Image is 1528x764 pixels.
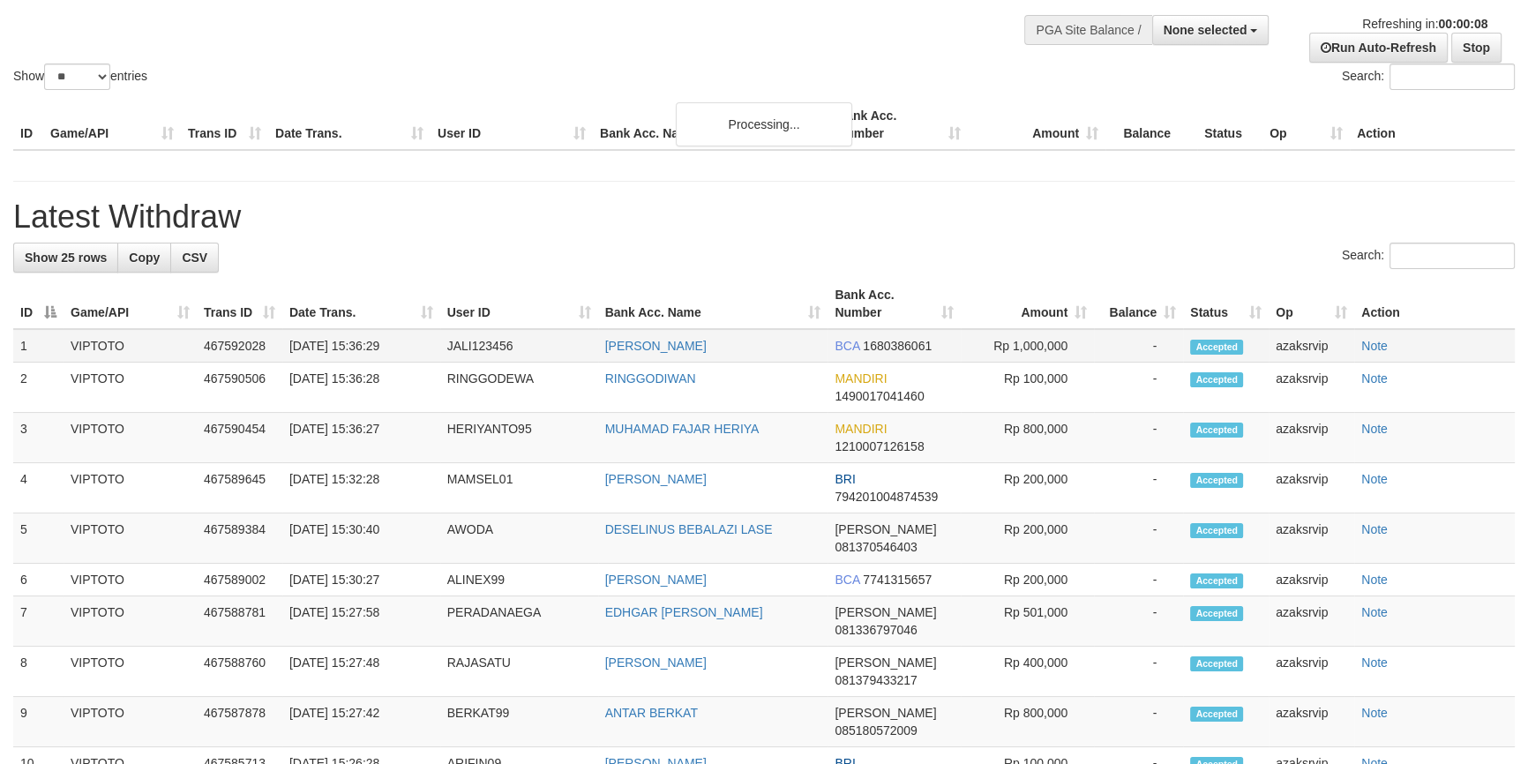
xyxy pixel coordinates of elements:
td: [DATE] 15:36:29 [282,329,440,363]
a: Note [1361,472,1388,486]
td: AWODA [440,513,598,564]
span: Copy 1490017041460 to clipboard [835,389,924,403]
td: Rp 200,000 [961,463,1094,513]
td: [DATE] 15:32:28 [282,463,440,513]
div: Processing... [676,102,852,146]
td: - [1094,596,1183,647]
td: 467589002 [197,564,282,596]
th: Bank Acc. Number [830,100,968,150]
select: Showentries [44,64,110,90]
th: Game/API: activate to sort column ascending [64,279,197,329]
span: Refreshing in: [1362,17,1487,31]
td: - [1094,697,1183,747]
td: MAMSEL01 [440,463,598,513]
td: 4 [13,463,64,513]
td: [DATE] 15:27:42 [282,697,440,747]
th: Status [1197,100,1262,150]
th: Balance: activate to sort column ascending [1094,279,1183,329]
td: - [1094,513,1183,564]
td: VIPTOTO [64,463,197,513]
td: azaksrvip [1269,596,1354,647]
td: 8 [13,647,64,697]
td: 467589645 [197,463,282,513]
td: azaksrvip [1269,463,1354,513]
td: [DATE] 15:27:48 [282,647,440,697]
td: VIPTOTO [64,697,197,747]
div: PGA Site Balance / [1024,15,1151,45]
span: Copy 1210007126158 to clipboard [835,439,924,453]
span: Accepted [1190,423,1243,438]
input: Search: [1389,64,1515,90]
span: MANDIRI [835,422,887,436]
td: VIPTOTO [64,329,197,363]
a: [PERSON_NAME] [605,339,707,353]
td: 5 [13,513,64,564]
span: Accepted [1190,656,1243,671]
th: Trans ID: activate to sort column ascending [197,279,282,329]
th: ID [13,100,43,150]
td: RINGGODEWA [440,363,598,413]
td: ALINEX99 [440,564,598,596]
span: Accepted [1190,606,1243,621]
a: Note [1361,371,1388,386]
th: Amount [968,100,1105,150]
span: BRI [835,472,855,486]
a: Note [1361,422,1388,436]
td: Rp 501,000 [961,596,1094,647]
span: Accepted [1190,340,1243,355]
a: CSV [170,243,219,273]
td: 467589384 [197,513,282,564]
span: Copy [129,251,160,265]
td: 467592028 [197,329,282,363]
a: Copy [117,243,171,273]
td: 467590506 [197,363,282,413]
td: 9 [13,697,64,747]
span: Accepted [1190,707,1243,722]
td: 3 [13,413,64,463]
td: - [1094,463,1183,513]
td: VIPTOTO [64,596,197,647]
th: Date Trans.: activate to sort column ascending [282,279,440,329]
span: [PERSON_NAME] [835,655,936,670]
th: Op: activate to sort column ascending [1269,279,1354,329]
td: 2 [13,363,64,413]
th: Action [1354,279,1515,329]
td: [DATE] 15:36:27 [282,413,440,463]
th: Amount: activate to sort column ascending [961,279,1094,329]
a: MUHAMAD FAJAR HERIYA [605,422,760,436]
td: 6 [13,564,64,596]
td: VIPTOTO [64,413,197,463]
td: BERKAT99 [440,697,598,747]
td: 1 [13,329,64,363]
td: VIPTOTO [64,513,197,564]
strong: 00:00:08 [1438,17,1487,31]
a: Note [1361,706,1388,720]
input: Search: [1389,243,1515,269]
span: MANDIRI [835,371,887,386]
span: [PERSON_NAME] [835,522,936,536]
span: Show 25 rows [25,251,107,265]
span: Copy 794201004874539 to clipboard [835,490,938,504]
label: Search: [1342,243,1515,269]
td: azaksrvip [1269,329,1354,363]
span: BCA [835,339,859,353]
td: RAJASATU [440,647,598,697]
td: Rp 800,000 [961,697,1094,747]
a: DESELINUS BEBALAZI LASE [605,522,773,536]
th: Op [1262,100,1350,150]
td: 467588781 [197,596,282,647]
td: - [1094,564,1183,596]
th: User ID: activate to sort column ascending [440,279,598,329]
a: Note [1361,573,1388,587]
a: Note [1361,655,1388,670]
td: Rp 800,000 [961,413,1094,463]
td: [DATE] 15:36:28 [282,363,440,413]
span: Accepted [1190,473,1243,488]
th: Action [1350,100,1515,150]
span: BCA [835,573,859,587]
td: azaksrvip [1269,647,1354,697]
label: Show entries [13,64,147,90]
td: azaksrvip [1269,513,1354,564]
span: None selected [1164,23,1247,37]
span: [PERSON_NAME] [835,706,936,720]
